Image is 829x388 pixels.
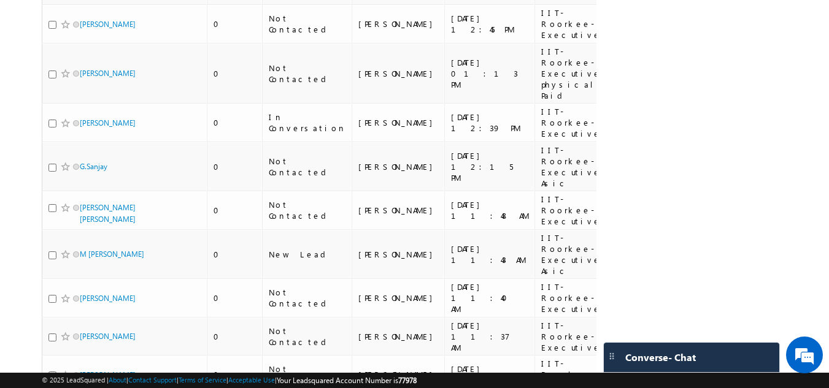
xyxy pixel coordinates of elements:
a: [PERSON_NAME] [80,370,136,379]
div: 0 [214,18,256,29]
div: 0 [214,68,256,79]
div: [PERSON_NAME] [358,117,439,128]
div: IIT-Roorkee-Executive-Asic [541,232,606,276]
div: [DATE] 12:15 PM [451,150,529,183]
div: Not Contacted [269,199,346,221]
div: 0 [214,249,256,260]
div: Not Contacted [269,363,346,386]
img: carter-drag [607,351,617,361]
div: [DATE] 11:48 AM [451,199,529,221]
a: [PERSON_NAME] [PERSON_NAME] [80,203,136,224]
div: [PERSON_NAME] [358,205,439,216]
div: [PERSON_NAME] [358,249,439,260]
div: IIT-Roorkee-Executive-physical-Paid [541,46,606,101]
div: [DATE] 10:23 AM [451,363,529,386]
div: IIT-Roorkee-Executive-Asic [541,145,606,189]
a: About [109,376,126,384]
div: [DATE] 11:37 AM [451,320,529,353]
span: © 2025 LeadSquared | | | | | [42,375,417,386]
div: [PERSON_NAME] [358,161,439,172]
div: IIT-Roorkee-Executive [541,320,606,353]
div: 0 [214,161,256,172]
div: Not Contacted [269,13,346,35]
span: 77978 [398,376,417,385]
div: [PERSON_NAME] [358,18,439,29]
div: Not Contacted [269,156,346,178]
div: [PERSON_NAME] [358,68,439,79]
div: Not Contacted [269,325,346,348]
span: Your Leadsquared Account Number is [277,376,417,385]
div: Chat with us now [64,64,206,80]
div: 0 [214,205,256,216]
img: d_60004797649_company_0_60004797649 [21,64,52,80]
div: 0 [214,292,256,303]
div: [DATE] 12:45 PM [451,13,529,35]
div: Minimize live chat window [201,6,231,36]
div: IIT-Roorkee-Executive [541,281,606,314]
div: 0 [214,117,256,128]
div: [DATE] 11:40 AM [451,281,529,314]
div: New Lead [269,249,346,260]
em: Start Chat [167,301,223,318]
div: 0 [214,331,256,342]
div: 0 [214,369,256,380]
a: Contact Support [128,376,177,384]
a: [PERSON_NAME] [80,294,136,303]
div: [DATE] 11:43 AM [451,243,529,265]
a: [PERSON_NAME] [80,69,136,78]
div: IIT-Roorkee-Executive [541,194,606,227]
a: [PERSON_NAME] [80,332,136,341]
a: Acceptable Use [228,376,275,384]
textarea: Type your message and hit 'Enter' [16,113,224,291]
a: [PERSON_NAME] [80,20,136,29]
div: Not Contacted [269,287,346,309]
a: [PERSON_NAME] [80,118,136,127]
div: Not Contacted [269,63,346,85]
span: Converse - Chat [625,352,696,363]
div: IIT-Roorkee-Executive [541,7,606,40]
div: [PERSON_NAME] [358,369,439,380]
div: [DATE] 12:39 PM [451,112,529,134]
div: [PERSON_NAME] [358,292,439,303]
a: G.Sanjay [80,162,107,171]
div: [PERSON_NAME] [358,331,439,342]
div: [DATE] 01:13 PM [451,57,529,90]
div: In Conversation [269,112,346,134]
div: IIT-Roorkee-Executive [541,106,606,139]
a: M [PERSON_NAME] [80,249,144,259]
a: Terms of Service [179,376,226,384]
